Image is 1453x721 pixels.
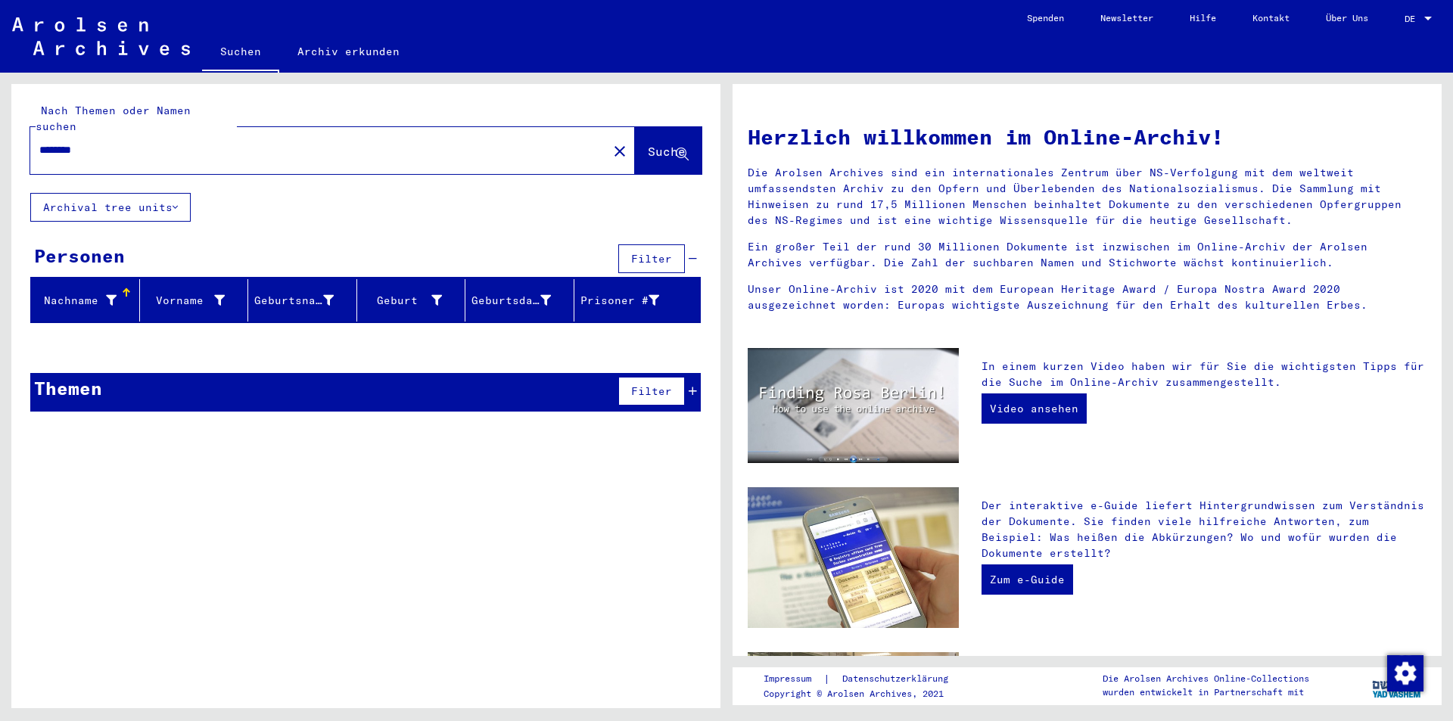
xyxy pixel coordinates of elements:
mat-header-cell: Nachname [31,279,140,322]
a: Suchen [202,33,279,73]
mat-header-cell: Geburtsdatum [465,279,574,322]
mat-header-cell: Vorname [140,279,249,322]
p: In einem kurzen Video haben wir für Sie die wichtigsten Tipps für die Suche im Online-Archiv zusa... [982,359,1427,390]
mat-header-cell: Geburtsname [248,279,357,322]
div: Geburtsdatum [471,293,551,309]
span: Filter [631,384,672,398]
span: DE [1405,14,1421,24]
p: Die Arolsen Archives Online-Collections [1103,672,1309,685]
div: Geburt‏ [363,293,443,309]
div: Vorname [146,288,248,312]
mat-header-cell: Geburt‏ [357,279,466,322]
div: Geburtsname [254,293,334,309]
button: Suche [635,127,702,174]
img: Arolsen_neg.svg [12,17,190,55]
button: Filter [618,377,685,406]
div: Prisoner # [580,288,683,312]
div: Geburtsdatum [471,288,574,312]
p: Ein großer Teil der rund 30 Millionen Dokumente ist inzwischen im Online-Archiv der Arolsen Archi... [748,239,1427,271]
div: Vorname [146,293,226,309]
button: Filter [618,244,685,273]
span: Suche [648,144,686,159]
img: yv_logo.png [1369,667,1426,704]
a: Datenschutzerklärung [830,671,966,687]
p: wurden entwickelt in Partnerschaft mit [1103,685,1309,699]
a: Archiv erkunden [279,33,418,70]
a: Zum e-Guide [982,564,1073,595]
span: Filter [631,252,672,266]
mat-label: Nach Themen oder Namen suchen [36,104,191,133]
h1: Herzlich willkommen im Online-Archiv! [748,121,1427,153]
div: | [764,671,966,687]
div: Nachname [37,293,117,309]
p: Unser Online-Archiv ist 2020 mit dem European Heritage Award / Europa Nostra Award 2020 ausgezeic... [748,281,1427,313]
p: Die Arolsen Archives sind ein internationales Zentrum über NS-Verfolgung mit dem weltweit umfasse... [748,165,1427,228]
img: eguide.jpg [748,487,959,628]
div: Themen [34,374,102,402]
div: Geburt‏ [363,288,465,312]
img: Zustimmung ändern [1387,655,1423,691]
p: Der interaktive e-Guide liefert Hintergrundwissen zum Verständnis der Dokumente. Sie finden viele... [982,498,1427,561]
img: video.jpg [748,348,959,463]
mat-icon: close [611,142,629,160]
div: Personen [34,242,125,269]
mat-header-cell: Prisoner # [574,279,701,322]
p: Copyright © Arolsen Archives, 2021 [764,687,966,701]
div: Prisoner # [580,293,660,309]
div: Nachname [37,288,139,312]
button: Archival tree units [30,193,191,222]
a: Impressum [764,671,823,687]
a: Video ansehen [982,393,1087,424]
div: Geburtsname [254,288,356,312]
div: Zustimmung ändern [1386,654,1423,691]
button: Clear [605,135,635,166]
